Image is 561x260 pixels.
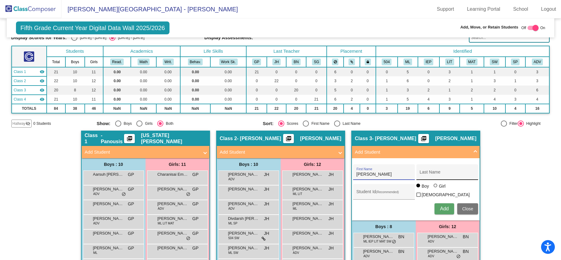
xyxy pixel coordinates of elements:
[101,132,124,145] span: - Panousis
[267,57,286,67] th: Jenny Hansen
[40,88,45,93] mat-icon: visibility
[438,183,446,189] div: Girl
[156,67,180,76] td: 0.00
[418,57,439,67] th: Individualized Education Plan
[246,104,267,113] td: 21
[286,67,306,76] td: 0
[327,46,376,57] th: Placement
[293,206,297,211] span: ML
[484,57,505,67] th: Social Work RtI
[77,35,106,40] div: [DATE] - [DATE]
[246,46,327,57] th: Last Teacher
[228,236,240,240] span: 504 SW
[435,136,476,142] span: [PERSON_NAME]
[12,86,47,95] td: Becca Nordquist - Nordquist
[284,121,298,126] div: Scores
[306,67,327,76] td: 0
[228,201,259,207] span: [PERSON_NAME]
[286,76,306,86] td: 0
[40,69,45,74] mat-icon: visibility
[180,95,210,104] td: 0.00
[360,95,376,104] td: 0
[14,97,26,102] span: Class 4
[462,4,505,14] a: Learning Portal
[525,104,550,113] td: 16
[103,86,131,95] td: 0.00
[71,35,144,41] mat-radio-group: Select an option
[293,186,323,192] span: [PERSON_NAME]
[466,59,477,65] button: MAT
[228,206,235,211] span: ADV
[418,134,429,143] button: Print Students Details
[210,76,247,86] td: 0.00
[128,230,134,237] span: GP
[327,104,344,113] td: 20
[286,86,306,95] td: 20
[457,203,478,214] button: Close
[228,177,235,182] span: ADV
[432,4,459,14] a: Support
[360,57,376,67] th: Keep with teacher
[156,86,180,95] td: 0.00
[93,192,100,196] span: ADV
[536,4,561,14] a: Logout
[484,67,505,76] td: 1
[306,76,327,86] td: 0
[138,59,149,65] button: Math
[344,57,360,67] th: Keep with students
[439,57,460,67] th: Reading Intervention
[505,57,525,67] th: Speech RTI
[293,216,323,222] span: [PERSON_NAME]
[445,59,454,65] button: LIT
[110,59,124,65] button: Read.
[97,121,111,126] span: Show:
[103,76,131,86] td: 0.00
[14,87,26,93] span: Class 3
[460,86,484,95] td: 2
[360,76,376,86] td: 0
[158,201,188,207] span: [PERSON_NAME]
[328,201,333,207] span: JH
[306,86,327,95] td: 0
[418,67,439,76] td: 0
[376,86,398,95] td: 1
[328,171,333,178] span: JH
[47,67,65,76] td: 21
[484,86,505,95] td: 2
[192,186,198,193] span: GP
[293,201,323,207] span: [PERSON_NAME]
[328,186,333,193] span: JH
[12,95,47,104] td: Samantha Gavigan - Gavigan
[204,35,253,40] span: Display Assessments:
[158,245,188,251] span: [PERSON_NAME]
[484,76,505,86] td: 3
[85,76,103,86] td: 12
[376,104,398,113] td: 3
[128,201,134,207] span: GP
[93,171,124,178] span: Aarsuh [PERSON_NAME]
[141,132,206,145] span: [US_STATE][PERSON_NAME]
[158,216,188,222] span: [PERSON_NAME]
[376,76,398,86] td: 1
[65,95,85,104] td: 10
[85,86,103,95] td: 12
[210,67,247,76] td: 0.00
[12,76,47,86] td: Jenny Hansen - Hansen
[328,230,333,237] span: JH
[507,121,518,126] div: Filter
[352,146,480,158] mat-expansion-panel-header: Add Student
[158,186,188,192] span: [PERSON_NAME]
[392,239,396,244] span: do_not_disturb_alt
[156,95,180,104] td: 0.00
[340,121,360,126] div: Last Name
[428,234,458,240] span: [PERSON_NAME]
[210,104,247,113] td: NaN
[327,67,344,76] td: 6
[327,86,344,95] td: 5
[398,86,418,95] td: 3
[398,104,418,113] td: 19
[131,104,156,113] td: NaN
[228,171,259,178] span: [PERSON_NAME]
[103,104,131,113] td: NaN
[220,136,237,142] span: Class 2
